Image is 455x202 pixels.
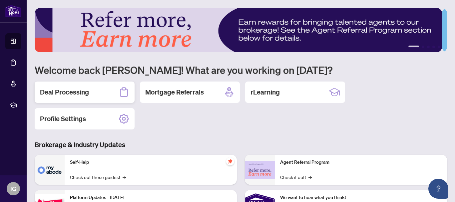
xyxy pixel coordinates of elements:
span: IG [10,184,16,193]
a: Check out these guides!→ [70,173,126,181]
h2: rLearning [250,88,280,97]
span: → [123,173,126,181]
span: → [308,173,312,181]
button: 2 [422,46,424,48]
h2: Deal Processing [40,88,89,97]
p: Agent Referral Program [280,159,442,166]
h1: Welcome back [PERSON_NAME]! What are you working on [DATE]? [35,64,447,76]
h3: Brokerage & Industry Updates [35,140,447,149]
h2: Mortgage Referrals [145,88,204,97]
span: pushpin [226,157,234,165]
h2: Profile Settings [40,114,86,123]
img: Self-Help [35,155,65,185]
button: 1 [408,46,419,48]
p: Self-Help [70,159,231,166]
button: 3 [427,46,430,48]
img: Slide 0 [35,8,442,52]
button: 5 [438,46,440,48]
button: 4 [432,46,435,48]
a: Check it out!→ [280,173,312,181]
p: Platform Updates - [DATE] [70,194,231,201]
img: Agent Referral Program [245,161,275,179]
p: We want to hear what you think! [280,194,442,201]
img: logo [5,5,21,17]
button: Open asap [428,179,448,199]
